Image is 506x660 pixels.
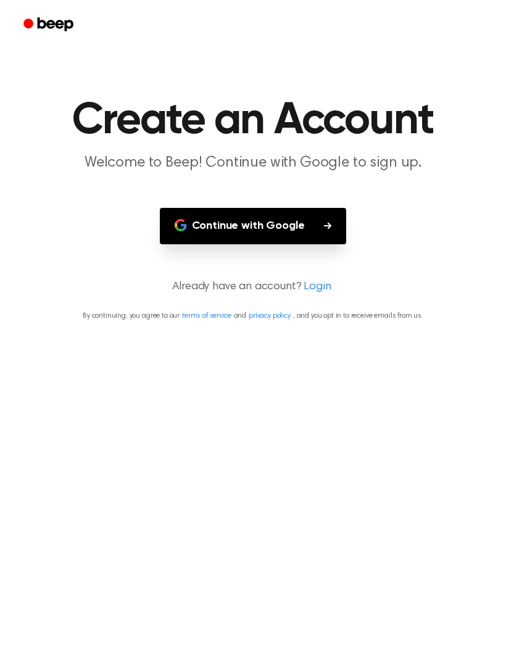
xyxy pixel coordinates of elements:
h1: Create an Account [15,99,491,143]
a: Login [304,279,331,295]
p: Welcome to Beep! Continue with Google to sign up. [16,153,490,173]
a: Beep [15,13,85,37]
a: terms of service [182,312,231,320]
p: By continuing, you agree to our and , and you opt in to receive emails from us. [15,310,491,321]
a: privacy policy [249,312,291,320]
button: Continue with Google [160,208,347,244]
p: Already have an account? [15,279,491,295]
